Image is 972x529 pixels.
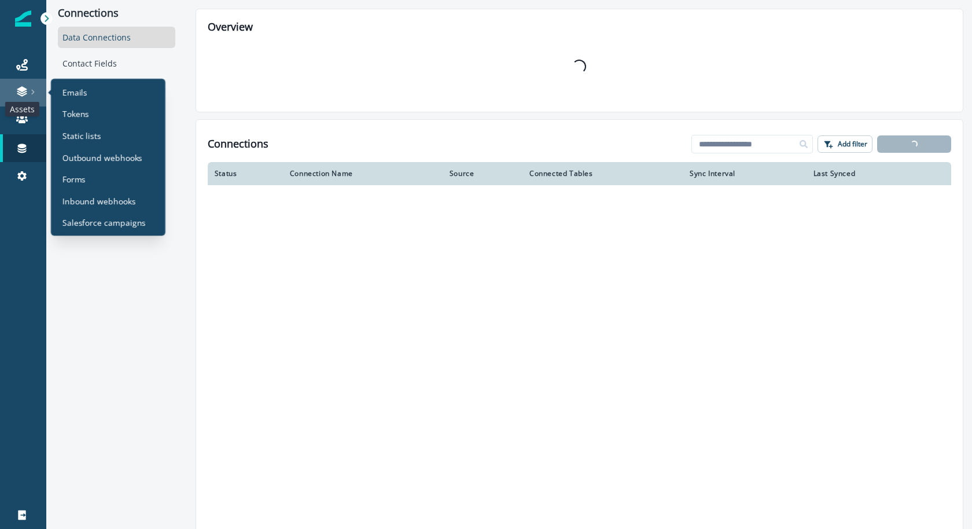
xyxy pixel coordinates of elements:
div: Data Connections [58,27,175,48]
p: Add filter [838,140,867,148]
a: Tokens [56,105,161,123]
p: Outbound webhooks [62,151,143,163]
p: Salesforce campaigns [62,216,146,229]
a: Forms [56,170,161,188]
img: Inflection [15,10,31,27]
a: Salesforce campaigns [56,214,161,232]
p: Inbound webhooks [62,195,136,207]
a: Emails [56,83,161,101]
div: Sync Interval [690,169,799,178]
h1: Connections [208,138,268,150]
button: Add filter [818,135,872,153]
p: Emails [62,86,88,98]
p: Forms [62,173,86,185]
div: Last Synced [813,169,915,178]
a: Inbound webhooks [56,192,161,210]
p: Connections [58,7,175,20]
div: Connected Tables [529,169,676,178]
h2: Overview [208,21,951,34]
div: Source [450,169,516,178]
div: Status [215,169,276,178]
a: Outbound webhooks [56,149,161,166]
div: Connection Name [290,169,436,178]
div: Contact Fields [58,53,175,74]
